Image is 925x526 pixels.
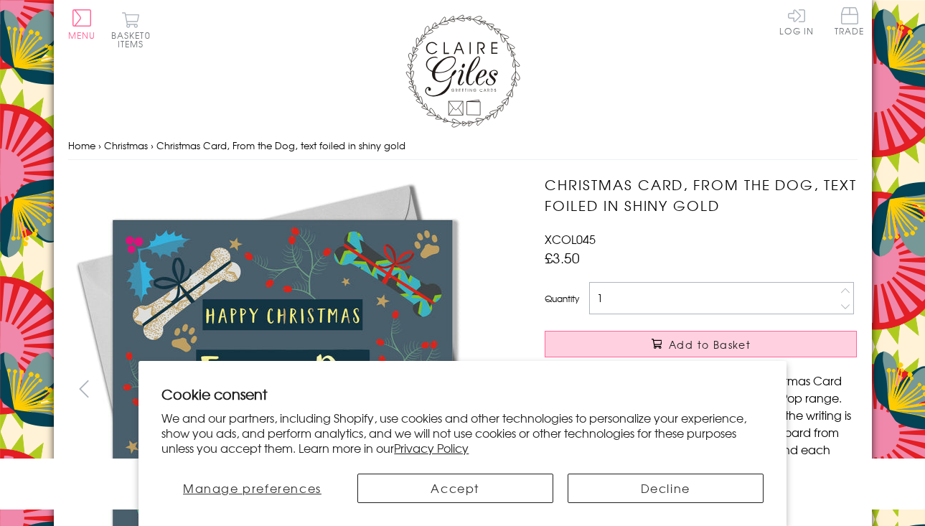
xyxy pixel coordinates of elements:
button: Manage preferences [161,474,342,503]
button: Basket0 items [111,11,151,48]
a: Christmas [104,138,148,152]
a: Home [68,138,95,152]
span: Add to Basket [669,337,751,352]
button: Accept [357,474,553,503]
span: › [151,138,154,152]
img: Claire Giles Greetings Cards [405,14,520,128]
a: Log In [779,7,814,35]
nav: breadcrumbs [68,131,858,161]
span: Menu [68,29,96,42]
button: Add to Basket [545,331,857,357]
span: Christmas Card, From the Dog, text foiled in shiny gold [156,138,405,152]
button: Decline [568,474,764,503]
span: XCOL045 [545,230,596,248]
span: £3.50 [545,248,580,268]
a: Privacy Policy [394,439,469,456]
h1: Christmas Card, From the Dog, text foiled in shiny gold [545,174,857,216]
a: Trade [835,7,865,38]
p: We and our partners, including Shopify, use cookies and other technologies to personalize your ex... [161,410,763,455]
span: Manage preferences [183,479,321,497]
span: Trade [835,7,865,35]
span: 0 items [118,29,151,50]
h2: Cookie consent [161,384,763,404]
span: › [98,138,101,152]
button: prev [68,372,100,405]
label: Quantity [545,292,579,305]
button: Menu [68,9,96,39]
